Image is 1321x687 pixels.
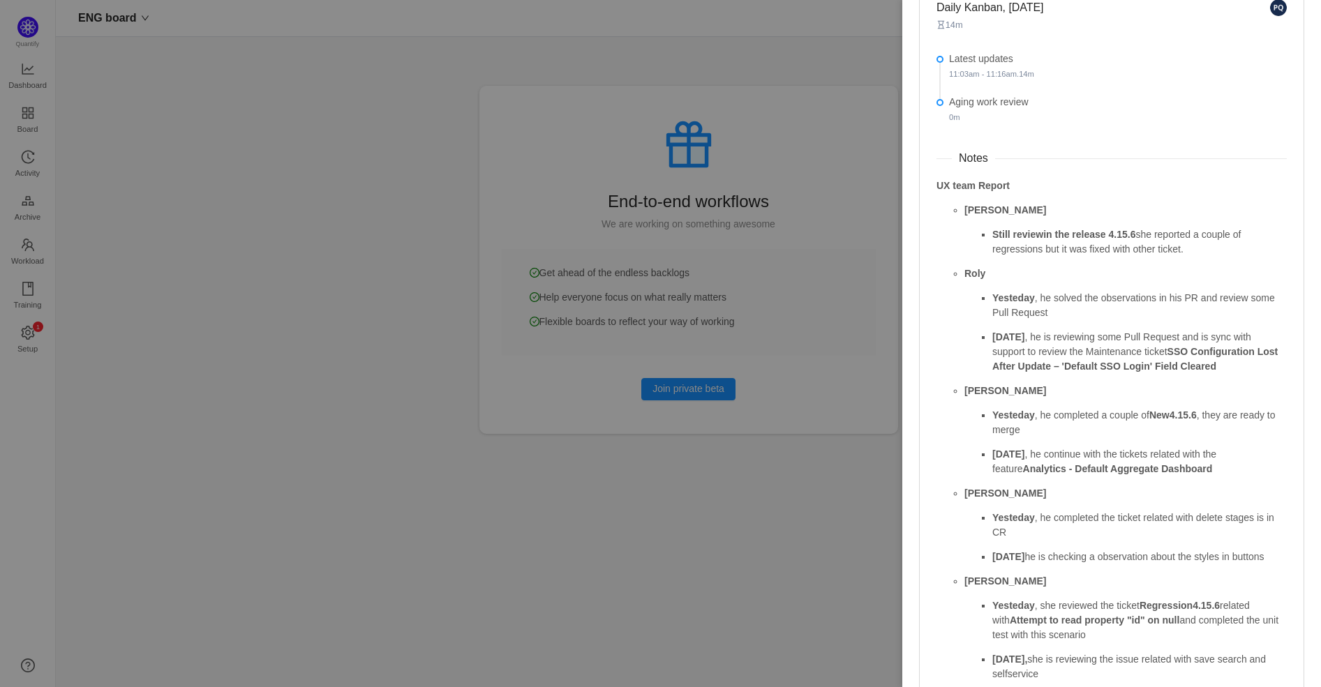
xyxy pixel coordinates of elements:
[992,600,1035,611] strong: Yesteday
[1023,463,1213,474] strong: Analytics - Default Aggregate Dashboard
[992,447,1287,476] p: , he continue with the tickets related with the feature
[992,291,1287,320] p: , he solved the observations in his PR and review some Pull Request
[952,150,995,167] span: Notes
[964,268,985,279] strong: Roly
[992,448,1024,460] strong: [DATE]
[992,598,1287,642] p: , she reviewed the ticket related with and completed the unit test with this scenario
[1149,409,1197,421] strong: New4.15.6
[992,229,1135,240] strong: Still reviewin the release 4.15.6
[1140,600,1220,611] strong: Regression4.15.6
[992,408,1287,437] p: , he completed a couple of , they are ready to merge
[1003,1,1044,13] span: , [DATE]
[936,180,1010,191] strong: UX team Report
[949,95,1287,128] div: Aging work review
[949,70,1019,78] span: 11:03am - 11:16am.
[992,512,1035,523] strong: Yesteday
[936,20,963,30] small: 14m
[964,575,1046,587] strong: [PERSON_NAME]
[992,292,1035,303] strong: Yesteday
[949,52,1287,81] div: Latest updates
[1010,614,1180,626] strong: Attempt to read property "id" on null
[992,409,1035,421] strong: Yesteday
[992,550,1287,564] p: he is checking a observation about the styles in buttons
[949,70,1034,78] small: 14m
[992,654,1027,665] strong: [DATE],
[992,331,1024,342] strong: [DATE]
[992,511,1287,540] p: , he completed the ticket related with delete stages is in CR
[964,385,1046,396] strong: [PERSON_NAME]
[949,113,960,121] small: 0m
[936,20,946,29] i: icon: hourglass
[992,330,1287,374] p: , he is reviewing some Pull Request and is sync with support to review the Maintenance ticket
[992,652,1287,681] p: she is reviewing the issue related with save search and selfservice
[964,204,1046,216] strong: [PERSON_NAME]
[992,551,1024,562] strong: [DATE]
[992,227,1287,257] p: she reported a couple of regressions but it was fixed with other ticket.
[964,488,1046,499] strong: [PERSON_NAME]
